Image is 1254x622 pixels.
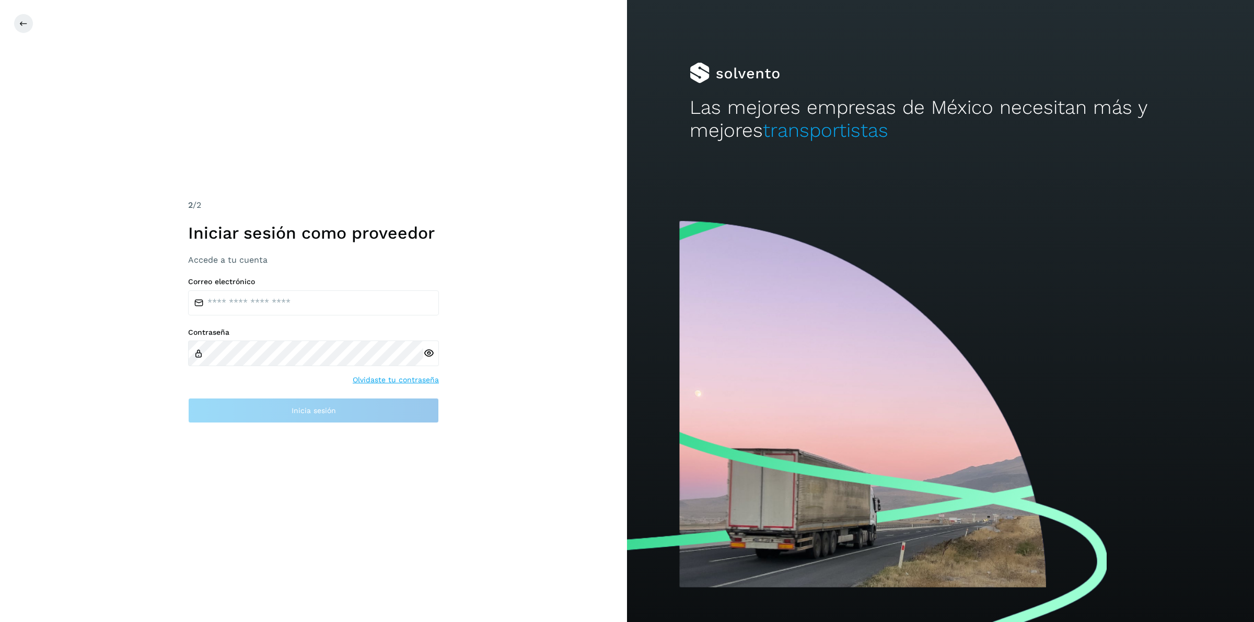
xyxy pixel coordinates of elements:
[188,398,439,423] button: Inicia sesión
[292,407,336,414] span: Inicia sesión
[690,96,1191,143] h2: Las mejores empresas de México necesitan más y mejores
[188,328,439,337] label: Contraseña
[353,374,439,385] a: Olvidaste tu contraseña
[188,200,193,210] span: 2
[188,199,439,212] div: /2
[188,255,439,265] h3: Accede a tu cuenta
[188,277,439,286] label: Correo electrónico
[188,223,439,243] h1: Iniciar sesión como proveedor
[763,119,888,142] span: transportistas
